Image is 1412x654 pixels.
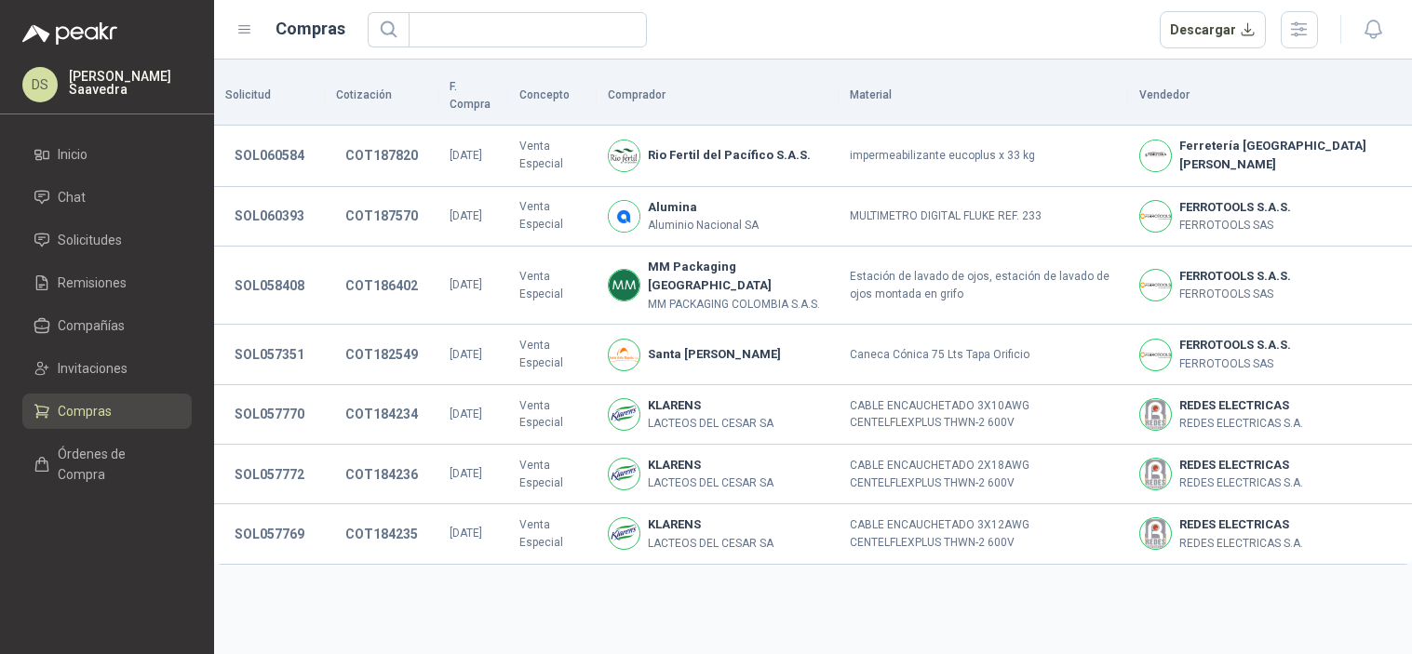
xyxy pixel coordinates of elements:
th: Comprador [597,67,839,126]
b: MM Packaging [GEOGRAPHIC_DATA] [648,258,827,296]
button: SOL060584 [225,139,314,172]
button: SOL057770 [225,397,314,431]
img: Company Logo [1140,201,1171,232]
b: FERROTOOLS S.A.S. [1179,267,1291,286]
span: [DATE] [450,149,482,162]
p: MM PACKAGING COLOMBIA S.A.S. [648,296,827,314]
th: Solicitud [214,67,325,126]
b: Santa [PERSON_NAME] [648,345,781,364]
a: Órdenes de Compra [22,436,192,492]
a: Compras [22,394,192,429]
th: F. Compra [438,67,508,126]
img: Company Logo [609,459,639,489]
a: Solicitudes [22,222,192,258]
button: SOL057769 [225,517,314,551]
td: Venta Especial [508,187,598,247]
td: Venta Especial [508,126,598,187]
td: CABLE ENCAUCHETADO 3X10AWG CENTELFLEXPLUS THWN-2 600V [839,385,1128,445]
a: Invitaciones [22,351,192,386]
p: LACTEOS DEL CESAR SA [648,415,773,433]
p: LACTEOS DEL CESAR SA [648,474,773,492]
button: SOL057351 [225,338,314,371]
span: Compras [58,401,112,421]
img: Company Logo [1140,399,1171,430]
p: REDES ELECTRICAS S.A. [1179,415,1303,433]
b: Ferretería [GEOGRAPHIC_DATA][PERSON_NAME] [1179,137,1401,175]
button: SOL058408 [225,269,314,302]
span: Invitaciones [58,358,128,379]
p: REDES ELECTRICAS S.A. [1179,535,1303,553]
td: Venta Especial [508,445,598,504]
p: FERROTOOLS SAS [1179,217,1291,234]
img: Company Logo [609,270,639,300]
img: Company Logo [609,518,639,549]
th: Concepto [508,67,598,126]
img: Company Logo [609,399,639,430]
p: REDES ELECTRICAS S.A. [1179,474,1303,492]
b: REDES ELECTRICAS [1179,456,1303,474]
td: Caneca Cónica 75 Lts Tapa Orificio [839,325,1128,384]
td: Venta Especial [508,325,598,384]
h1: Compras [276,16,345,42]
button: COT184236 [336,458,427,491]
img: Company Logo [609,201,639,232]
img: Company Logo [1140,518,1171,549]
td: Venta Especial [508,504,598,564]
th: Vendedor [1128,67,1412,126]
b: REDES ELECTRICAS [1179,515,1303,534]
a: Remisiones [22,265,192,300]
button: COT182549 [336,338,427,371]
button: COT186402 [336,269,427,302]
span: [DATE] [450,407,482,420]
button: COT187570 [336,199,427,233]
b: KLARENS [648,396,773,415]
button: SOL057772 [225,458,314,491]
p: FERROTOOLS SAS [1179,286,1291,303]
td: CABLE ENCAUCHETADO 2X18AWG CENTELFLEXPLUS THWN-2 600V [839,445,1128,504]
span: Chat [58,187,86,207]
span: Solicitudes [58,230,122,250]
span: Compañías [58,315,125,336]
a: Inicio [22,137,192,172]
img: Company Logo [609,140,639,171]
span: [DATE] [450,348,482,361]
p: [PERSON_NAME] Saavedra [69,70,192,96]
b: FERROTOOLS S.A.S. [1179,198,1291,217]
th: Material [839,67,1128,126]
span: [DATE] [450,278,482,291]
span: [DATE] [450,467,482,480]
b: FERROTOOLS S.A.S. [1179,336,1291,354]
span: Remisiones [58,273,127,293]
td: Estación de lavado de ojos, estación de lavado de ojos montada en grifo [839,247,1128,326]
p: LACTEOS DEL CESAR SA [648,535,773,553]
td: CABLE ENCAUCHETADO 3X12AWG CENTELFLEXPLUS THWN-2 600V [839,504,1128,564]
a: Compañías [22,308,192,343]
td: MULTIMETRO DIGITAL FLUKE REF. 233 [839,187,1128,247]
a: Chat [22,180,192,215]
img: Company Logo [609,340,639,370]
img: Logo peakr [22,22,117,45]
th: Cotización [325,67,438,126]
td: impermeabilizante eucoplus x 33 kg [839,126,1128,187]
button: Descargar [1160,11,1267,48]
div: DS [22,67,58,102]
span: [DATE] [450,527,482,540]
img: Company Logo [1140,270,1171,300]
img: Company Logo [1140,459,1171,489]
b: REDES ELECTRICAS [1179,396,1303,415]
td: Venta Especial [508,247,598,326]
img: Company Logo [1140,140,1171,171]
button: COT184235 [336,517,427,551]
img: Company Logo [1140,340,1171,370]
button: COT184234 [336,397,427,431]
p: Aluminio Nacional SA [648,217,759,234]
b: Alumina [648,198,759,217]
button: COT187820 [336,139,427,172]
td: Venta Especial [508,385,598,445]
span: Inicio [58,144,87,165]
b: Rio Fertil del Pacífico S.A.S. [648,146,811,165]
b: KLARENS [648,515,773,534]
span: Órdenes de Compra [58,444,174,485]
p: FERROTOOLS SAS [1179,355,1291,373]
button: SOL060393 [225,199,314,233]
